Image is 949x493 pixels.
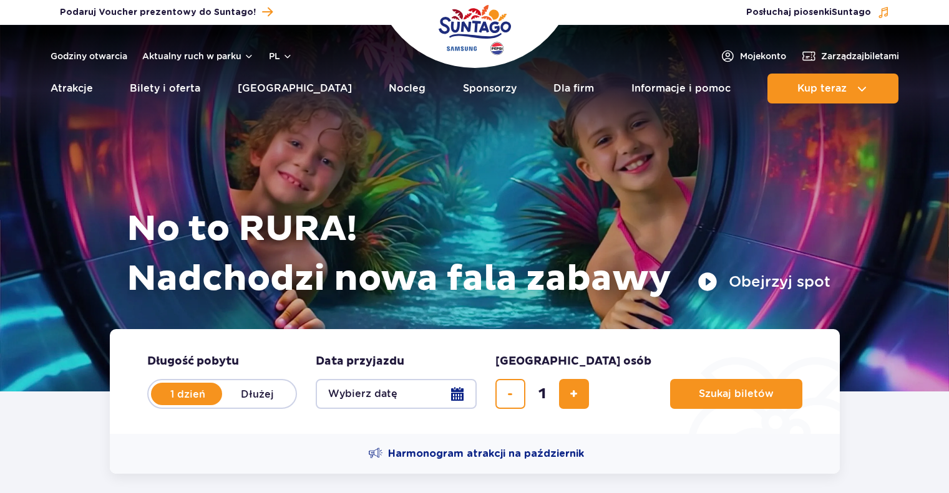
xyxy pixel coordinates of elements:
[527,379,557,409] input: liczba biletów
[222,381,293,407] label: Dłużej
[142,51,254,61] button: Aktualny ruch w parku
[127,204,830,304] h1: No to RURA! Nadchodzi nowa fala zabawy
[147,354,239,369] span: Długość pobytu
[746,6,871,19] span: Posłuchaj piosenki
[699,388,774,400] span: Szukaj biletów
[51,74,93,103] a: Atrakcje
[797,83,847,94] span: Kup teraz
[389,74,426,103] a: Nocleg
[832,8,871,17] span: Suntago
[152,381,223,407] label: 1 dzień
[720,49,786,64] a: Mojekonto
[821,50,899,62] span: Zarządzaj biletami
[60,6,256,19] span: Podaruj Voucher prezentowy do Suntago!
[368,446,584,461] a: Harmonogram atrakcji na październik
[110,329,840,434] form: Planowanie wizyty w Park of Poland
[130,74,200,103] a: Bilety i oferta
[740,50,786,62] span: Moje konto
[746,6,890,19] button: Posłuchaj piosenkiSuntago
[631,74,731,103] a: Informacje i pomoc
[553,74,594,103] a: Dla firm
[495,354,651,369] span: [GEOGRAPHIC_DATA] osób
[767,74,898,103] button: Kup teraz
[463,74,517,103] a: Sponsorzy
[316,379,477,409] button: Wybierz datę
[238,74,352,103] a: [GEOGRAPHIC_DATA]
[559,379,589,409] button: dodaj bilet
[60,4,273,21] a: Podaruj Voucher prezentowy do Suntago!
[670,379,802,409] button: Szukaj biletów
[388,447,584,461] span: Harmonogram atrakcji na październik
[269,50,293,62] button: pl
[51,50,127,62] a: Godziny otwarcia
[801,49,899,64] a: Zarządzajbiletami
[698,272,830,292] button: Obejrzyj spot
[495,379,525,409] button: usuń bilet
[316,354,404,369] span: Data przyjazdu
